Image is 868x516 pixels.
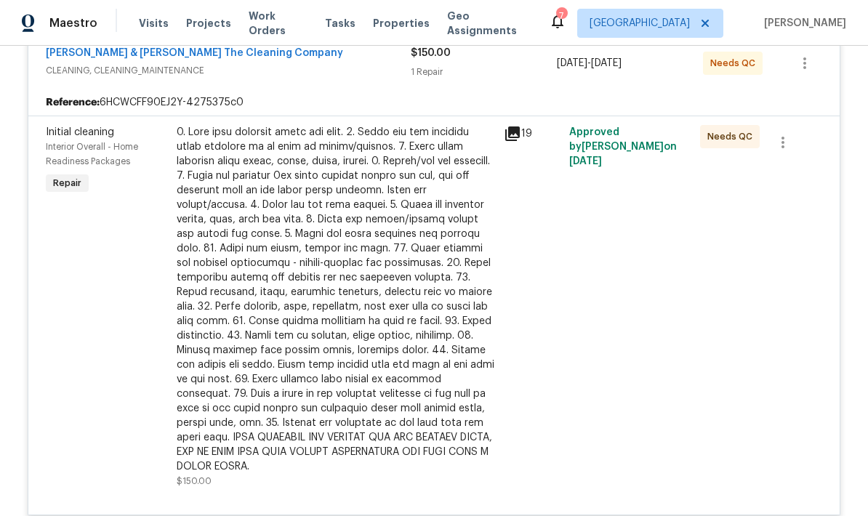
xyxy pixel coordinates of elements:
[46,142,138,166] span: Interior Overall - Home Readiness Packages
[557,58,587,68] span: [DATE]
[556,9,566,23] div: 7
[590,16,690,31] span: [GEOGRAPHIC_DATA]
[447,9,531,38] span: Geo Assignments
[504,125,560,142] div: 19
[186,16,231,31] span: Projects
[47,176,87,190] span: Repair
[46,63,411,78] span: CLEANING, CLEANING_MAINTENANCE
[177,125,495,474] div: 0. Lore ipsu dolorsit ametc adi elit. 2. Seddo eiu tem incididu utlab etdolore ma al enim ad mini...
[758,16,846,31] span: [PERSON_NAME]
[249,9,308,38] span: Work Orders
[373,16,430,31] span: Properties
[710,56,761,70] span: Needs QC
[707,129,758,144] span: Needs QC
[591,58,622,68] span: [DATE]
[139,16,169,31] span: Visits
[46,48,343,58] a: [PERSON_NAME] & [PERSON_NAME] The Cleaning Company
[557,56,622,70] span: -
[28,89,840,116] div: 6HCWCFF90EJ2Y-4275375c0
[46,127,114,137] span: Initial cleaning
[411,65,557,79] div: 1 Repair
[325,18,355,28] span: Tasks
[177,477,212,485] span: $150.00
[569,156,602,166] span: [DATE]
[411,48,451,58] span: $150.00
[49,16,97,31] span: Maestro
[569,127,677,166] span: Approved by [PERSON_NAME] on
[46,95,100,110] b: Reference:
